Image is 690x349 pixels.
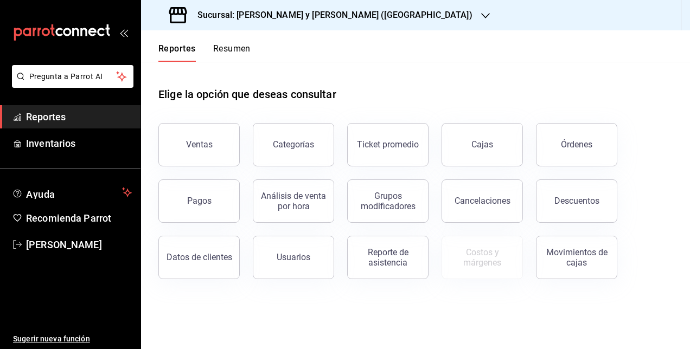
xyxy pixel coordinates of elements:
[187,196,212,206] div: Pagos
[442,123,523,166] button: Cajas
[536,179,617,223] button: Descuentos
[8,79,133,90] a: Pregunta a Parrot AI
[354,247,421,268] div: Reporte de asistencia
[29,71,117,82] span: Pregunta a Parrot AI
[357,139,419,150] div: Ticket promedio
[158,86,336,102] h1: Elige la opción que deseas consultar
[26,109,132,124] span: Reportes
[158,43,196,62] button: Reportes
[347,123,429,166] button: Ticket promedio
[158,179,240,223] button: Pagos
[536,236,617,279] button: Movimientos de cajas
[442,236,523,279] button: Contrata inventarios para ver este reporte
[253,236,334,279] button: Usuarios
[213,43,251,62] button: Resumen
[449,247,516,268] div: Costos y márgenes
[12,65,133,88] button: Pregunta a Parrot AI
[253,123,334,166] button: Categorías
[347,179,429,223] button: Grupos modificadores
[119,28,128,37] button: open_drawer_menu
[158,43,251,62] div: navigation tabs
[561,139,592,150] div: Órdenes
[13,333,132,345] span: Sugerir nueva función
[189,9,472,22] h3: Sucursal: [PERSON_NAME] y [PERSON_NAME] ([GEOGRAPHIC_DATA])
[536,123,617,166] button: Órdenes
[26,211,132,225] span: Recomienda Parrot
[455,196,510,206] div: Cancelaciones
[26,237,132,252] span: [PERSON_NAME]
[471,139,493,150] div: Cajas
[347,236,429,279] button: Reporte de asistencia
[158,123,240,166] button: Ventas
[26,186,118,199] span: Ayuda
[543,247,610,268] div: Movimientos de cajas
[554,196,599,206] div: Descuentos
[186,139,213,150] div: Ventas
[158,236,240,279] button: Datos de clientes
[260,191,327,211] div: Análisis de venta por hora
[167,252,232,262] div: Datos de clientes
[442,179,523,223] button: Cancelaciones
[354,191,421,211] div: Grupos modificadores
[273,139,314,150] div: Categorías
[253,179,334,223] button: Análisis de venta por hora
[277,252,310,262] div: Usuarios
[26,136,132,151] span: Inventarios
